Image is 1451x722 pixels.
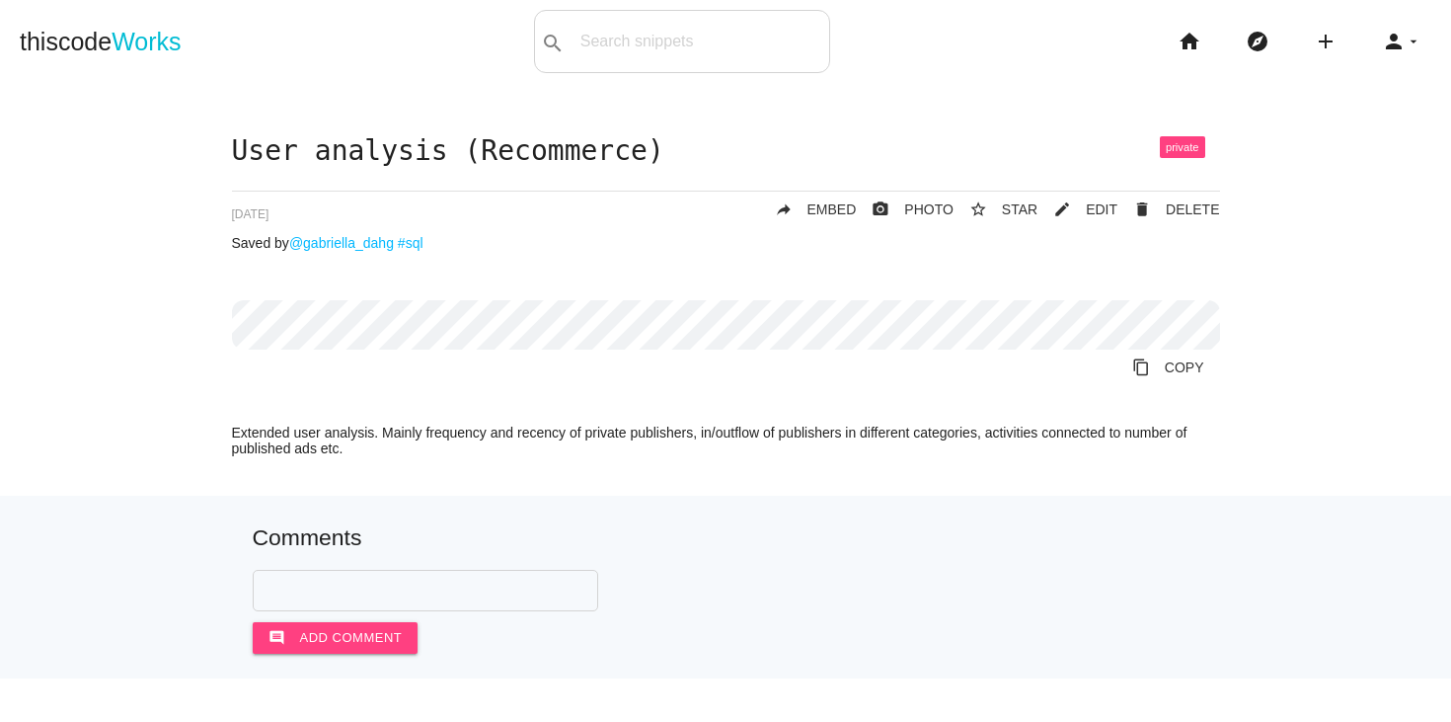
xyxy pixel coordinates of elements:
i: person [1382,10,1406,73]
a: thiscodeWorks [20,10,182,73]
a: mode_editEDIT [1037,192,1117,227]
span: STAR [1002,201,1037,217]
i: content_copy [1132,350,1150,385]
a: #sql [398,235,423,251]
p: Extended user analysis. Mainly frequency and recency of private publishers, in/outflow of publish... [232,425,1220,456]
a: Delete Post [1117,192,1219,227]
i: add [1314,10,1337,73]
i: explore [1246,10,1269,73]
span: PHOTO [904,201,954,217]
i: star_border [969,192,987,227]
span: EMBED [807,201,857,217]
i: arrow_drop_down [1406,10,1421,73]
i: home [1178,10,1201,73]
button: commentAdd comment [253,622,419,654]
i: photo_camera [872,192,889,227]
a: Copy to Clipboard [1116,350,1220,385]
i: reply [775,192,793,227]
i: mode_edit [1053,192,1071,227]
span: EDIT [1086,201,1117,217]
span: [DATE] [232,207,269,221]
span: Works [112,28,181,55]
h1: User analysis (Recommerce) [232,136,1220,167]
a: replyEMBED [759,192,857,227]
p: Saved by [232,235,1220,251]
a: @gabriella_dahg [289,235,394,251]
i: search [541,12,565,75]
span: DELETE [1166,201,1219,217]
button: star_borderSTAR [954,192,1037,227]
a: photo_cameraPHOTO [856,192,954,227]
i: comment [268,622,285,654]
input: Search snippets [571,21,829,62]
button: search [535,11,571,72]
i: delete [1133,192,1151,227]
h5: Comments [253,525,1199,550]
